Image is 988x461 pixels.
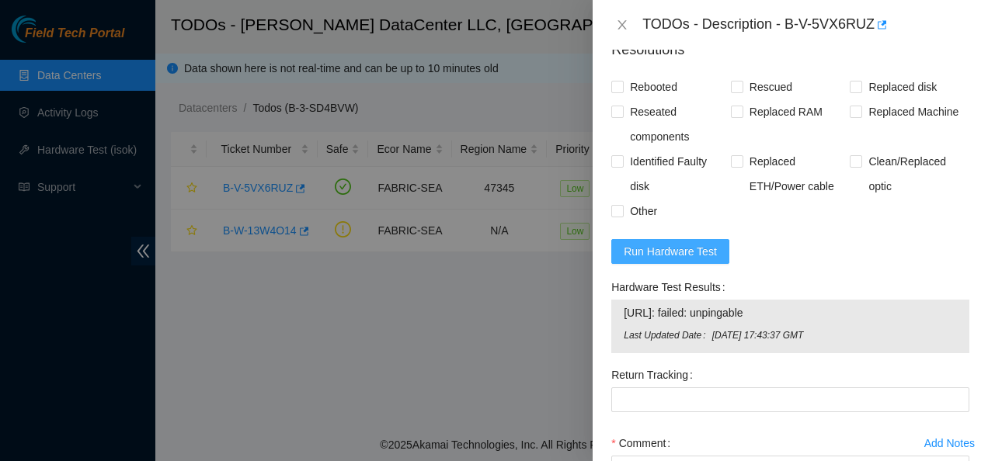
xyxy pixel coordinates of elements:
[862,75,943,99] span: Replaced disk
[624,304,957,321] span: [URL]: failed: unpingable
[624,243,717,260] span: Run Hardware Test
[624,328,711,343] span: Last Updated Date
[624,149,731,199] span: Identified Faulty disk
[862,149,969,199] span: Clean/Replaced optic
[611,431,677,456] label: Comment
[624,75,684,99] span: Rebooted
[743,99,829,124] span: Replaced RAM
[924,431,976,456] button: Add Notes
[642,12,969,37] div: TODOs - Description - B-V-5VX6RUZ
[624,199,663,224] span: Other
[924,438,975,449] div: Add Notes
[862,99,965,124] span: Replaced Machine
[611,18,633,33] button: Close
[611,275,731,300] label: Hardware Test Results
[611,362,699,387] label: Return Tracking
[624,99,731,149] span: Reseated components
[611,239,729,264] button: Run Hardware Test
[616,19,628,31] span: close
[712,328,957,343] span: [DATE] 17:43:37 GMT
[743,149,851,199] span: Replaced ETH/Power cable
[743,75,798,99] span: Rescued
[611,387,969,412] input: Return Tracking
